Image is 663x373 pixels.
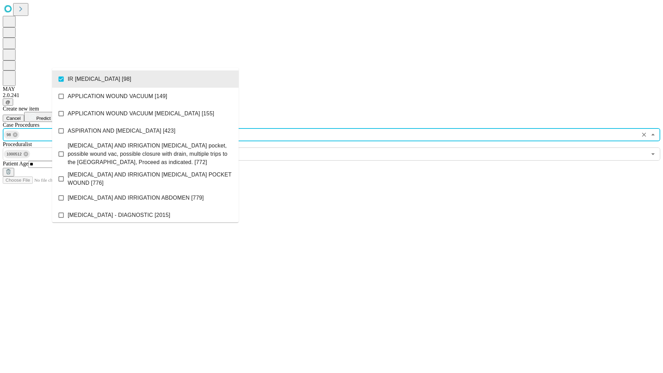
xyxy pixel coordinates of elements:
[648,130,658,140] button: Close
[68,92,167,101] span: APPLICATION WOUND VACUUM [149]
[4,150,25,158] span: 1000512
[3,115,24,122] button: Cancel
[3,161,28,166] span: Patient Age
[24,112,56,122] button: Predict
[3,122,39,128] span: Scheduled Procedure
[3,106,39,112] span: Create new item
[3,98,13,106] button: @
[3,92,660,98] div: 2.0.241
[639,130,649,140] button: Clear
[68,75,131,83] span: IR [MEDICAL_DATA] [98]
[68,127,175,135] span: ASPIRATION AND [MEDICAL_DATA] [423]
[6,99,10,105] span: @
[4,131,19,139] div: 98
[68,109,214,118] span: APPLICATION WOUND VACUUM [MEDICAL_DATA] [155]
[36,116,50,121] span: Predict
[648,149,658,159] button: Open
[68,171,233,187] span: [MEDICAL_DATA] AND IRRIGATION [MEDICAL_DATA] POCKET WOUND [776]
[3,141,32,147] span: Proceduralist
[4,150,30,158] div: 1000512
[68,194,204,202] span: [MEDICAL_DATA] AND IRRIGATION ABDOMEN [779]
[68,211,170,219] span: [MEDICAL_DATA] - DIAGNOSTIC [2015]
[68,142,233,166] span: [MEDICAL_DATA] AND IRRIGATION [MEDICAL_DATA] pocket, possible wound vac, possible closure with dr...
[6,116,21,121] span: Cancel
[4,131,14,139] span: 98
[3,86,660,92] div: MAY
